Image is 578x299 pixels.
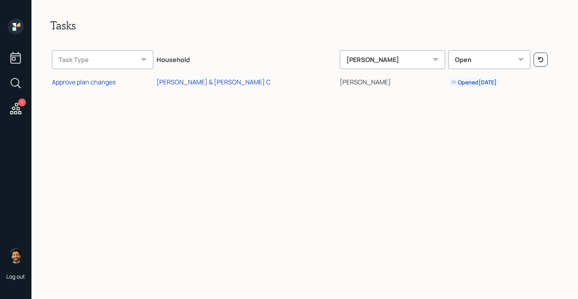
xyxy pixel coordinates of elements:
[8,248,24,263] img: eric-schwartz-headshot.png
[155,45,338,72] th: Household
[52,50,153,69] div: Task Type
[6,273,25,280] div: Log out
[338,72,446,90] td: [PERSON_NAME]
[156,78,271,86] div: [PERSON_NAME] & [PERSON_NAME] C
[451,78,497,86] div: Opened [DATE]
[448,50,530,69] div: Open
[50,19,559,32] h2: Tasks
[18,98,26,106] div: 1
[340,50,445,69] div: [PERSON_NAME]
[52,78,116,86] div: Approve plan changes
